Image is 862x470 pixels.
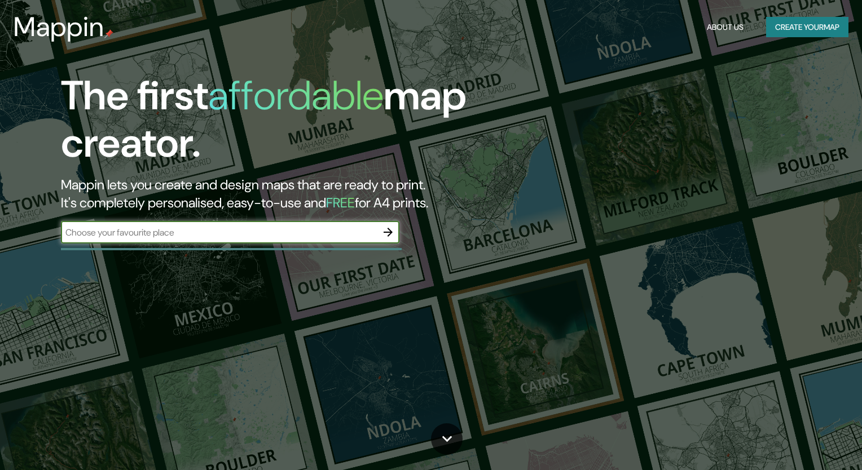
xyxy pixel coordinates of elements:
[766,17,848,38] button: Create yourmap
[61,176,492,212] h2: Mappin lets you create and design maps that are ready to print. It's completely personalised, eas...
[61,226,377,239] input: Choose your favourite place
[14,11,104,43] h3: Mappin
[104,29,113,38] img: mappin-pin
[208,69,384,122] h1: affordable
[326,194,355,211] h5: FREE
[61,72,492,176] h1: The first map creator.
[702,17,748,38] button: About Us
